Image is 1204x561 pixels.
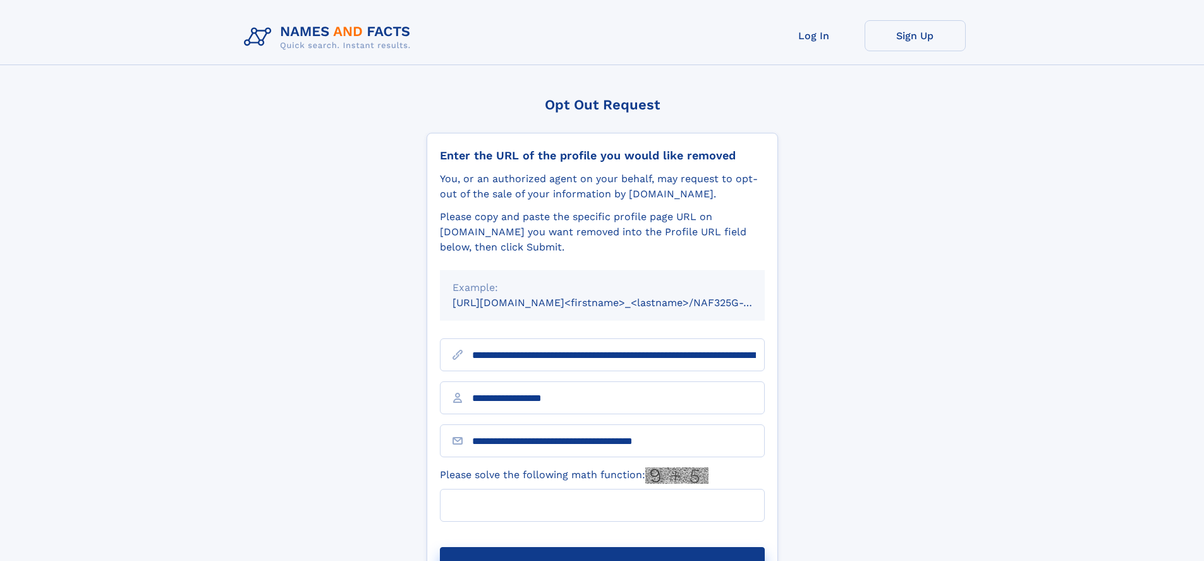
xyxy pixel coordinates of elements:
[763,20,865,51] a: Log In
[239,20,421,54] img: Logo Names and Facts
[865,20,966,51] a: Sign Up
[427,97,778,113] div: Opt Out Request
[440,467,708,484] label: Please solve the following math function:
[440,149,765,163] div: Enter the URL of the profile you would like removed
[440,209,765,255] div: Please copy and paste the specific profile page URL on [DOMAIN_NAME] you want removed into the Pr...
[453,280,752,295] div: Example:
[440,171,765,202] div: You, or an authorized agent on your behalf, may request to opt-out of the sale of your informatio...
[453,297,789,309] small: [URL][DOMAIN_NAME]<firstname>_<lastname>/NAF325G-xxxxxxxx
